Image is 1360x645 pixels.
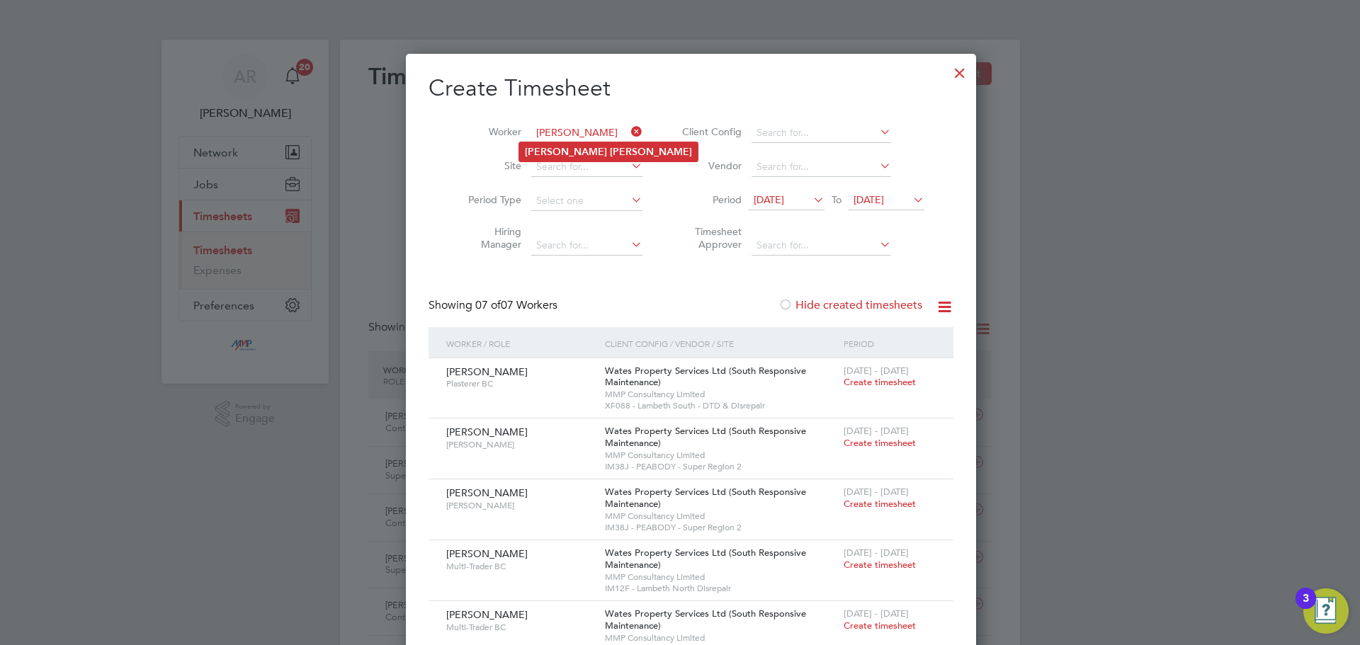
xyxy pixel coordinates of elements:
[678,193,742,206] label: Period
[840,327,939,360] div: Period
[605,389,836,400] span: MMP Consultancy Limited
[605,547,806,571] span: Wates Property Services Ltd (South Responsive Maintenance)
[601,327,839,360] div: Client Config / Vendor / Site
[531,157,642,177] input: Search for...
[458,193,521,206] label: Period Type
[844,547,909,559] span: [DATE] - [DATE]
[605,607,806,632] span: Wates Property Services Ltd (South Responsive Maintenance)
[446,561,594,572] span: Multi-Trader BC
[844,620,916,632] span: Create timesheet
[752,236,891,256] input: Search for...
[475,298,501,312] span: 07 of
[458,159,521,172] label: Site
[446,500,594,511] span: [PERSON_NAME]
[610,146,692,158] b: [PERSON_NAME]
[844,437,916,449] span: Create timesheet
[446,608,528,621] span: [PERSON_NAME]
[605,632,836,644] span: MMP Consultancy Limited
[605,450,836,461] span: MMP Consultancy Limited
[678,159,742,172] label: Vendor
[446,547,528,560] span: [PERSON_NAME]
[844,607,909,620] span: [DATE] - [DATE]
[446,486,528,499] span: [PERSON_NAME]
[525,146,607,158] b: [PERSON_NAME]
[429,298,560,313] div: Showing
[844,559,916,571] span: Create timesheet
[778,298,922,312] label: Hide created timesheets
[752,123,891,143] input: Search for...
[605,571,836,583] span: MMP Consultancy Limited
[678,125,742,138] label: Client Config
[1303,588,1349,634] button: Open Resource Center, 3 new notifications
[1303,598,1309,617] div: 3
[531,123,642,143] input: Search for...
[605,461,836,472] span: IM38J - PEABODY - Super Region 2
[844,376,916,388] span: Create timesheet
[531,236,642,256] input: Search for...
[446,426,528,438] span: [PERSON_NAME]
[605,510,836,522] span: MMP Consultancy Limited
[531,191,642,211] input: Select one
[605,486,806,510] span: Wates Property Services Ltd (South Responsive Maintenance)
[446,439,594,450] span: [PERSON_NAME]
[443,327,601,360] div: Worker / Role
[752,157,891,177] input: Search for...
[605,365,806,389] span: Wates Property Services Ltd (South Responsive Maintenance)
[678,225,742,251] label: Timesheet Approver
[854,193,884,206] span: [DATE]
[458,125,521,138] label: Worker
[605,400,836,411] span: XF088 - Lambeth South - DTD & Disrepair
[605,583,836,594] span: IM12F - Lambeth North Disrepair
[844,365,909,377] span: [DATE] - [DATE]
[446,378,594,389] span: Plasterer BC
[446,622,594,633] span: Multi-Trader BC
[446,365,528,378] span: [PERSON_NAME]
[844,486,909,498] span: [DATE] - [DATE]
[754,193,784,206] span: [DATE]
[429,74,953,103] h2: Create Timesheet
[605,425,806,449] span: Wates Property Services Ltd (South Responsive Maintenance)
[458,225,521,251] label: Hiring Manager
[475,298,557,312] span: 07 Workers
[827,190,846,209] span: To
[605,522,836,533] span: IM38J - PEABODY - Super Region 2
[844,498,916,510] span: Create timesheet
[844,425,909,437] span: [DATE] - [DATE]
